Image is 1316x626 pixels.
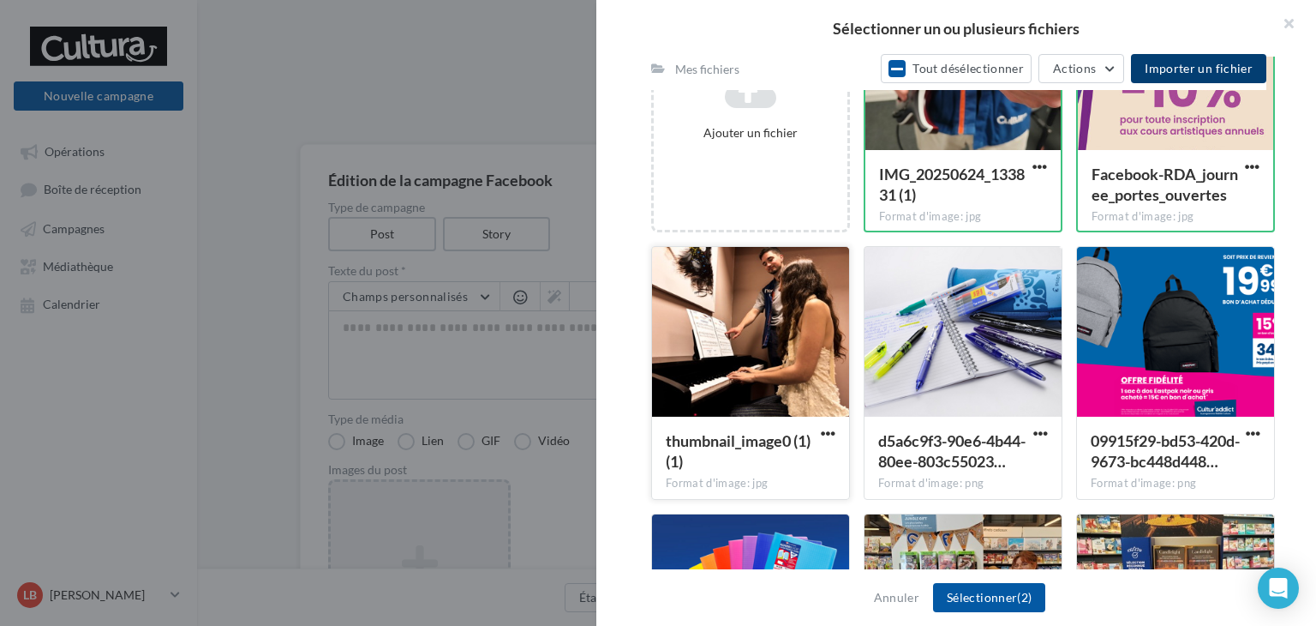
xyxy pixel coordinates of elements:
div: Format d'image: png [878,476,1048,491]
button: Tout désélectionner [881,54,1032,83]
button: Actions [1038,54,1124,83]
span: thumbnail_image0 (1) (1) [666,431,811,471]
button: Sélectionner(2) [933,583,1045,612]
div: Format d'image: jpg [879,209,1047,225]
div: Format d'image: png [1091,476,1260,491]
button: Importer un fichier [1131,54,1266,83]
div: Mes fichiers [675,61,739,78]
span: 09915f29-bd53-420d-9673-bc448d4487d6 [1091,431,1240,471]
div: Format d'image: jpg [666,476,835,491]
span: (2) [1017,590,1032,605]
h2: Sélectionner un ou plusieurs fichiers [624,21,1289,36]
span: Actions [1053,61,1096,75]
span: IMG_20250624_133831 (1) [879,165,1025,204]
span: d5a6c9f3-90e6-4b44-80ee-803c55023918 [878,431,1026,471]
span: Importer un fichier [1145,61,1253,75]
div: Open Intercom Messenger [1258,568,1299,609]
span: Facebook-RDA_journee_portes_ouvertes [1092,165,1238,204]
div: Ajouter un fichier [661,124,840,141]
button: Annuler [867,587,926,608]
div: Format d'image: jpg [1092,209,1259,225]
